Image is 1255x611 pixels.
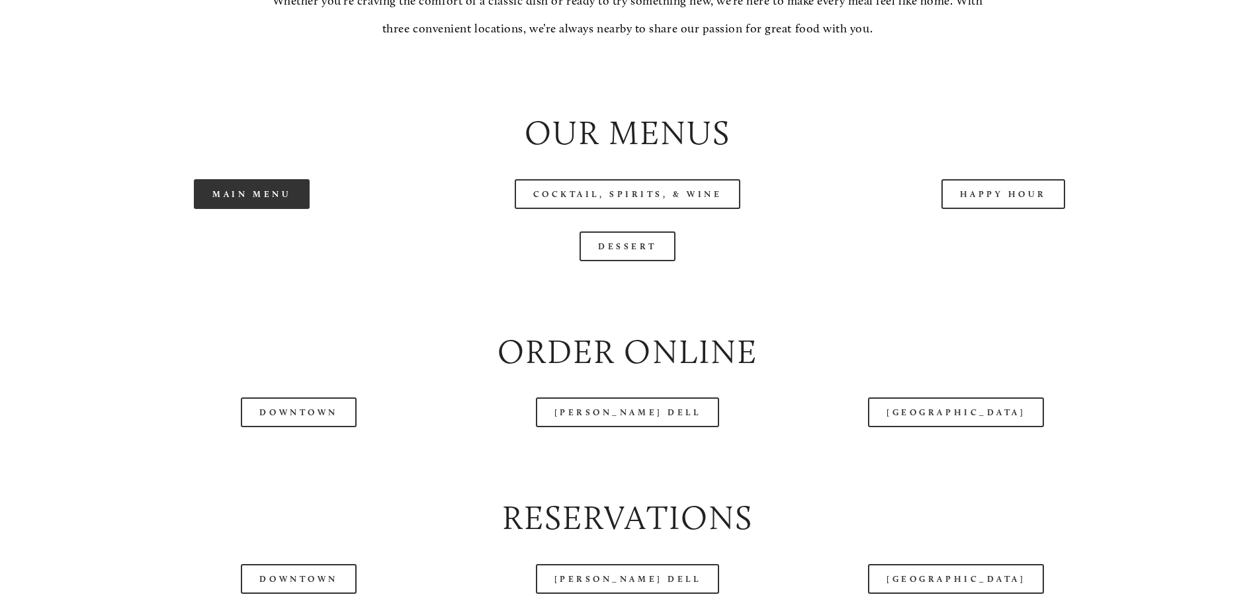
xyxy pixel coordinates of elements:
a: Downtown [241,397,356,427]
a: Happy Hour [941,179,1066,209]
a: [PERSON_NAME] Dell [536,564,720,594]
a: Downtown [241,564,356,594]
h2: Our Menus [75,110,1180,157]
a: [GEOGRAPHIC_DATA] [868,397,1044,427]
a: [PERSON_NAME] Dell [536,397,720,427]
h2: Order Online [75,329,1180,376]
a: Dessert [580,231,675,261]
a: [GEOGRAPHIC_DATA] [868,564,1044,594]
a: Main Menu [194,179,310,209]
a: Cocktail, Spirits, & Wine [515,179,741,209]
h2: Reservations [75,495,1180,542]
